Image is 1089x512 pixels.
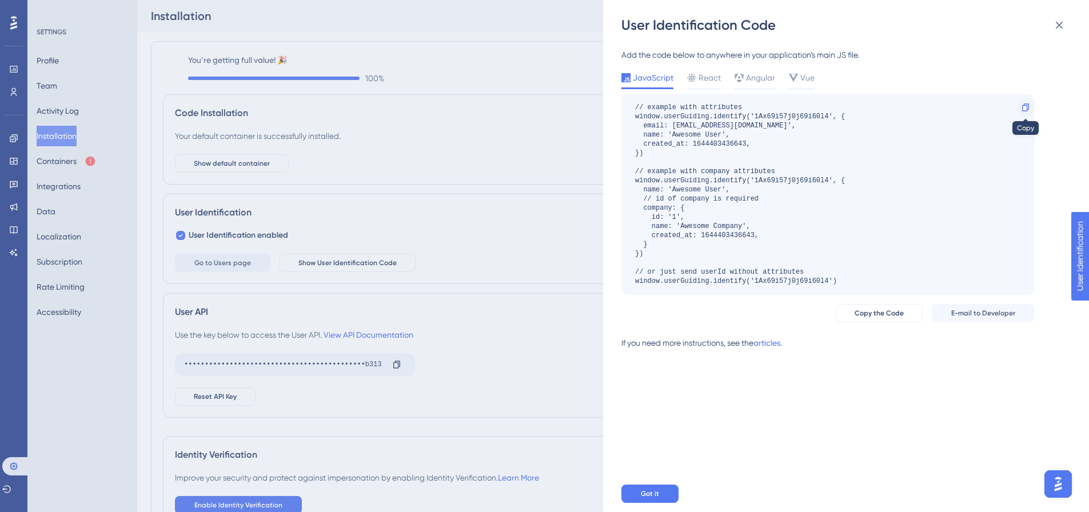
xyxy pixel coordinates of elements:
[633,71,673,85] span: JavaScript
[746,71,775,85] span: Angular
[753,336,782,359] a: articles.
[621,16,1073,34] div: User Identification Code
[1041,467,1075,501] iframe: UserGuiding AI Assistant Launcher
[621,48,1035,62] div: Add the code below to anywhere in your application’s main JS file.
[932,304,1035,322] button: E-mail to Developer
[635,103,845,286] div: // example with attributes window.userGuiding.identify('1Ax69i57j0j69i60l4', { email: [EMAIL_ADDR...
[951,309,1015,318] span: E-mail to Developer
[621,336,753,350] div: If you need more instructions, see the
[836,304,923,322] button: Copy the Code
[9,3,79,17] span: User Identification
[800,71,815,85] span: Vue
[641,489,659,498] span: Got it
[855,309,904,318] span: Copy the Code
[621,485,679,503] button: Got it
[699,71,721,85] span: React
